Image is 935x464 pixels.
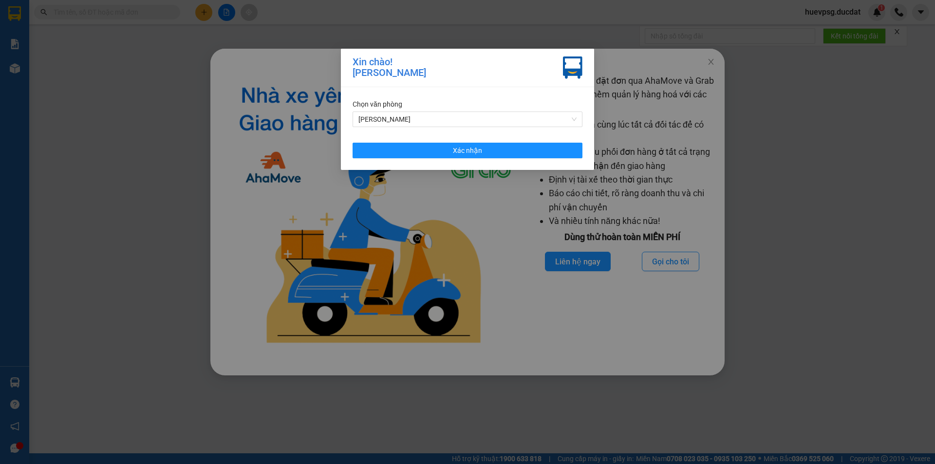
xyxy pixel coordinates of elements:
span: Xác nhận [453,145,482,156]
div: Xin chào! [PERSON_NAME] [353,56,426,79]
div: Chọn văn phòng [353,99,582,110]
span: Lê Đại Hành [358,112,577,127]
img: vxr-icon [563,56,582,79]
button: Xác nhận [353,143,582,158]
